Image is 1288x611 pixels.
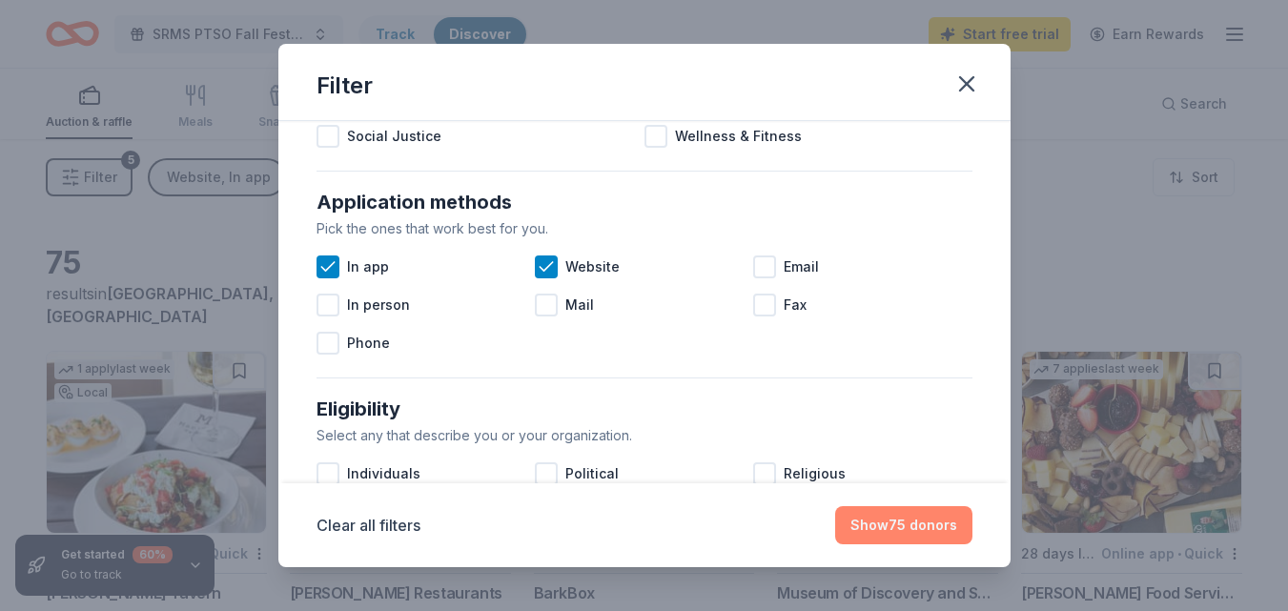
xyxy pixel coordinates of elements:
span: In person [347,294,410,316]
button: Show75 donors [835,506,972,544]
div: Select any that describe you or your organization. [317,424,972,447]
div: Application methods [317,187,972,217]
span: Wellness & Fitness [675,125,802,148]
span: Political [565,462,619,485]
span: In app [347,255,389,278]
div: Eligibility [317,394,972,424]
span: Fax [784,294,807,316]
div: Filter [317,71,373,101]
span: Religious [784,462,846,485]
span: Website [565,255,620,278]
span: Social Justice [347,125,441,148]
span: Phone [347,332,390,355]
div: Pick the ones that work best for you. [317,217,972,240]
button: Clear all filters [317,514,420,537]
span: Mail [565,294,594,316]
span: Email [784,255,819,278]
span: Individuals [347,462,420,485]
